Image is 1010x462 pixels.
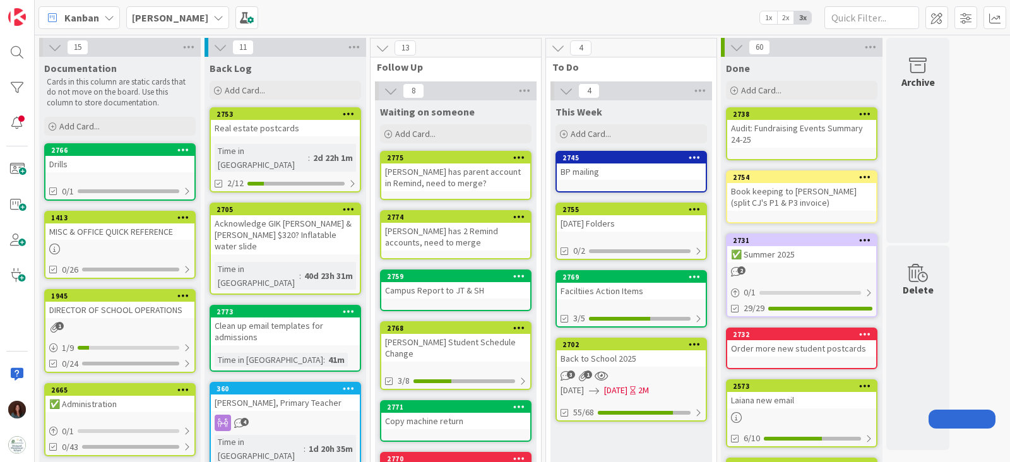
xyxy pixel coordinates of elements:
span: : [323,353,325,367]
div: 2573 [733,382,876,391]
a: 2755[DATE] Folders0/2 [555,203,707,260]
span: 1 [584,370,592,379]
div: 2702 [557,339,706,350]
div: 2755 [557,204,706,215]
div: 2755 [562,205,706,214]
div: 0/1 [45,423,194,439]
div: 2773Clean up email templates for admissions [211,306,360,345]
a: 1413MISC & OFFICE QUICK REFERENCE0/26 [44,211,196,279]
div: 2705 [211,204,360,215]
div: 2745 [557,152,706,163]
div: 1413MISC & OFFICE QUICK REFERENCE [45,212,194,240]
span: [DATE] [561,384,584,397]
div: 2773 [211,306,360,317]
span: 0/1 [62,185,74,198]
span: 0/2 [573,244,585,258]
span: : [299,269,301,283]
div: Delete [903,282,934,297]
span: Waiting on someone [380,105,475,118]
a: 2775[PERSON_NAME] has parent account in Remind, need to merge? [380,151,532,200]
div: 1413 [51,213,194,222]
span: Done [726,62,750,74]
div: 2755[DATE] Folders [557,204,706,232]
span: Add Card... [395,128,436,139]
a: 2766Drills0/1 [44,143,196,201]
div: 2759Campus Report to JT & SH [381,271,530,299]
div: 2731✅ Summer 2025 [727,235,876,263]
div: 2769 [562,273,706,281]
div: Time in [GEOGRAPHIC_DATA] [215,144,308,172]
span: 55/68 [573,406,594,419]
div: 360 [217,384,360,393]
a: 2738Audit: Fundraising Events Summary 24-25 [726,107,877,160]
div: 1945 [51,292,194,300]
div: BP mailing [557,163,706,180]
span: Add Card... [741,85,781,96]
div: 2732Order more new student postcards [727,329,876,357]
div: 2731 [727,235,876,246]
span: Kanban [64,10,99,25]
div: 2766 [45,145,194,156]
span: 0/43 [62,441,78,454]
span: Back Log [210,62,252,74]
div: 2665✅ Administration [45,384,194,412]
b: [PERSON_NAME] [132,11,208,24]
span: 1 [56,322,64,330]
div: 2745BP mailing [557,152,706,180]
span: Add Card... [225,85,265,96]
div: ✅ Administration [45,396,194,412]
span: 3x [794,11,811,24]
span: 2 [737,266,746,275]
span: 0 / 1 [744,286,756,299]
div: 2771Copy machine return [381,401,530,429]
span: 2/12 [227,177,244,190]
a: 2702Back to School 2025[DATE][DATE]2M55/68 [555,338,707,422]
div: 2753 [211,109,360,120]
div: 1945DIRECTOR OF SCHOOL OPERATIONS [45,290,194,318]
div: Time in [GEOGRAPHIC_DATA] [215,353,323,367]
div: 2754 [733,173,876,182]
span: 0/26 [62,263,78,276]
div: Real estate postcards [211,120,360,136]
div: 2768 [387,324,530,333]
div: MISC & OFFICE QUICK REFERENCE [45,223,194,240]
span: 3/5 [573,312,585,325]
div: 2759 [381,271,530,282]
span: : [304,442,306,456]
span: 0 / 1 [62,425,74,438]
div: Faciltiies Action Items [557,283,706,299]
a: 2705Acknowledge GIK [PERSON_NAME] & [PERSON_NAME] $320? Inflatable water slideTime in [GEOGRAPHIC... [210,203,361,295]
input: Quick Filter... [824,6,919,29]
div: 2705Acknowledge GIK [PERSON_NAME] & [PERSON_NAME] $320? Inflatable water slide [211,204,360,254]
span: This Week [555,105,602,118]
a: 2573Laiana new email6/10 [726,379,877,447]
img: Visit kanbanzone.com [8,8,26,26]
div: Audit: Fundraising Events Summary 24-25 [727,120,876,148]
div: 2775 [381,152,530,163]
div: ✅ Summer 2025 [727,246,876,263]
span: Add Card... [571,128,611,139]
span: 3 [567,370,575,379]
div: 2771 [381,401,530,413]
span: Documentation [44,62,117,74]
p: Cards in this column are static cards that do not move on the board. Use this column to store doc... [47,77,193,108]
span: Follow Up [377,61,525,73]
div: [DATE] Folders [557,215,706,232]
div: 2731 [733,236,876,245]
div: 0/1 [727,285,876,300]
span: 8 [403,83,424,98]
a: 2732Order more new student postcards [726,328,877,369]
div: 2573Laiana new email [727,381,876,408]
div: 2753 [217,110,360,119]
div: 1945 [45,290,194,302]
div: Book keeping to [PERSON_NAME] (split CJ's P1 & P3 invoice) [727,183,876,211]
div: 1/9 [45,340,194,356]
div: 2768 [381,323,530,334]
div: 2774 [387,213,530,222]
a: 2731✅ Summer 20250/129/29 [726,234,877,317]
div: Copy machine return [381,413,530,429]
div: 2702 [562,340,706,349]
span: 1x [760,11,777,24]
div: 1413 [45,212,194,223]
a: 2665✅ Administration0/10/43 [44,383,196,456]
